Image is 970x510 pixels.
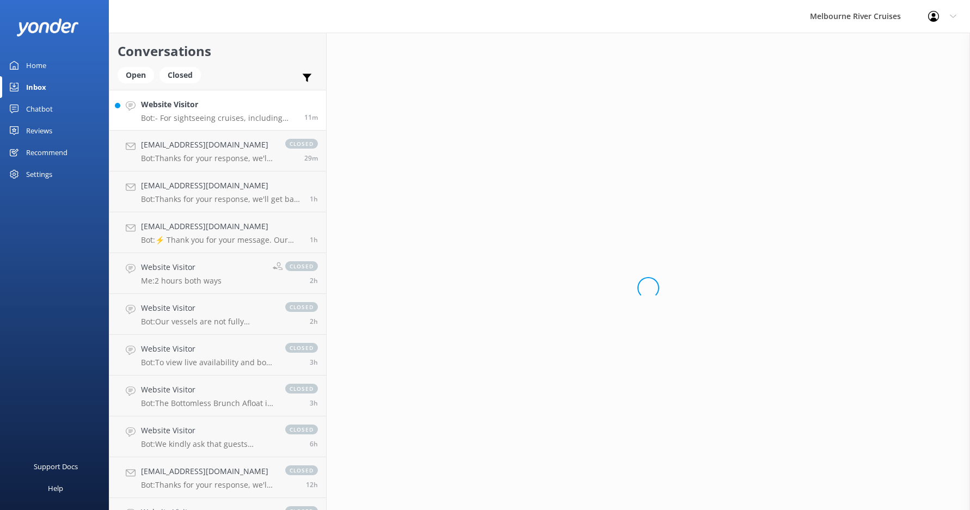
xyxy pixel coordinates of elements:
[141,261,222,273] h4: Website Visitor
[26,98,53,120] div: Chatbot
[109,416,326,457] a: Website VisitorBot:We kindly ask that guests refrain from bringing their own food and drinks on o...
[118,41,318,62] h2: Conversations
[26,120,52,142] div: Reviews
[141,317,274,327] p: Bot: Our vessels are not fully wheelchair accessible due to the tidal nature of the Yarra River a...
[109,294,326,335] a: Website VisitorBot:Our vessels are not fully wheelchair accessible due to the tidal nature of the...
[304,153,318,163] span: Sep 01 2025 01:20pm (UTC +10:00) Australia/Sydney
[159,67,201,83] div: Closed
[26,163,52,185] div: Settings
[141,153,274,163] p: Bot: Thanks for your response, we'll get back to you as soon as we can during opening hours.
[285,302,318,312] span: closed
[48,477,63,499] div: Help
[141,439,274,449] p: Bot: We kindly ask that guests refrain from bringing their own food and drinks on our cruises, in...
[141,480,274,490] p: Bot: Thanks for your response, we'll get back to you as soon as we can during opening hours.
[310,358,318,367] span: Sep 01 2025 10:34am (UTC +10:00) Australia/Sydney
[310,398,318,408] span: Sep 01 2025 10:23am (UTC +10:00) Australia/Sydney
[141,302,274,314] h4: Website Visitor
[306,480,318,489] span: Sep 01 2025 01:22am (UTC +10:00) Australia/Sydney
[285,465,318,475] span: closed
[141,139,274,151] h4: [EMAIL_ADDRESS][DOMAIN_NAME]
[159,69,206,81] a: Closed
[109,457,326,498] a: [EMAIL_ADDRESS][DOMAIN_NAME]Bot:Thanks for your response, we'll get back to you as soon as we can...
[118,67,154,83] div: Open
[26,142,67,163] div: Recommend
[141,220,302,232] h4: [EMAIL_ADDRESS][DOMAIN_NAME]
[141,425,274,437] h4: Website Visitor
[109,212,326,253] a: [EMAIL_ADDRESS][DOMAIN_NAME]Bot:⚡ Thank you for your message. Our office hours are Mon - Fri 9.30...
[310,439,318,448] span: Sep 01 2025 07:10am (UTC +10:00) Australia/Sydney
[310,276,318,285] span: Sep 01 2025 11:19am (UTC +10:00) Australia/Sydney
[109,90,326,131] a: Website VisitorBot:- For sightseeing cruises, including the [GEOGRAPHIC_DATA], you can explore [G...
[285,343,318,353] span: closed
[118,69,159,81] a: Open
[141,235,302,245] p: Bot: ⚡ Thank you for your message. Our office hours are Mon - Fri 9.30am - 5pm. We'll get back to...
[304,113,318,122] span: Sep 01 2025 01:38pm (UTC +10:00) Australia/Sydney
[34,456,78,477] div: Support Docs
[141,343,274,355] h4: Website Visitor
[285,139,318,149] span: closed
[285,261,318,271] span: closed
[109,253,326,294] a: Website VisitorMe:2 hours both waysclosed2h
[109,335,326,376] a: Website VisitorBot:To view live availability and book your Melbourne River Cruise experience, ple...
[141,398,274,408] p: Bot: The Bottomless Brunch Afloat is designed as an adult-focused experience, and there is no chi...
[141,465,274,477] h4: [EMAIL_ADDRESS][DOMAIN_NAME]
[285,384,318,394] span: closed
[141,180,302,192] h4: [EMAIL_ADDRESS][DOMAIN_NAME]
[310,235,318,244] span: Sep 01 2025 12:42pm (UTC +10:00) Australia/Sydney
[26,76,46,98] div: Inbox
[109,171,326,212] a: [EMAIL_ADDRESS][DOMAIN_NAME]Bot:Thanks for your response, we'll get back to you as soon as we can...
[141,113,296,123] p: Bot: - For sightseeing cruises, including the [GEOGRAPHIC_DATA], you can explore [GEOGRAPHIC_DATA...
[26,54,46,76] div: Home
[141,194,302,204] p: Bot: Thanks for your response, we'll get back to you as soon as we can during opening hours.
[109,376,326,416] a: Website VisitorBot:The Bottomless Brunch Afloat is designed as an adult-focused experience, and t...
[310,194,318,204] span: Sep 01 2025 12:45pm (UTC +10:00) Australia/Sydney
[141,384,274,396] h4: Website Visitor
[141,99,296,110] h4: Website Visitor
[141,276,222,286] p: Me: 2 hours both ways
[285,425,318,434] span: closed
[16,19,79,36] img: yonder-white-logo.png
[141,358,274,367] p: Bot: To view live availability and book your Melbourne River Cruise experience, please visit [URL...
[109,131,326,171] a: [EMAIL_ADDRESS][DOMAIN_NAME]Bot:Thanks for your response, we'll get back to you as soon as we can...
[310,317,318,326] span: Sep 01 2025 10:59am (UTC +10:00) Australia/Sydney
